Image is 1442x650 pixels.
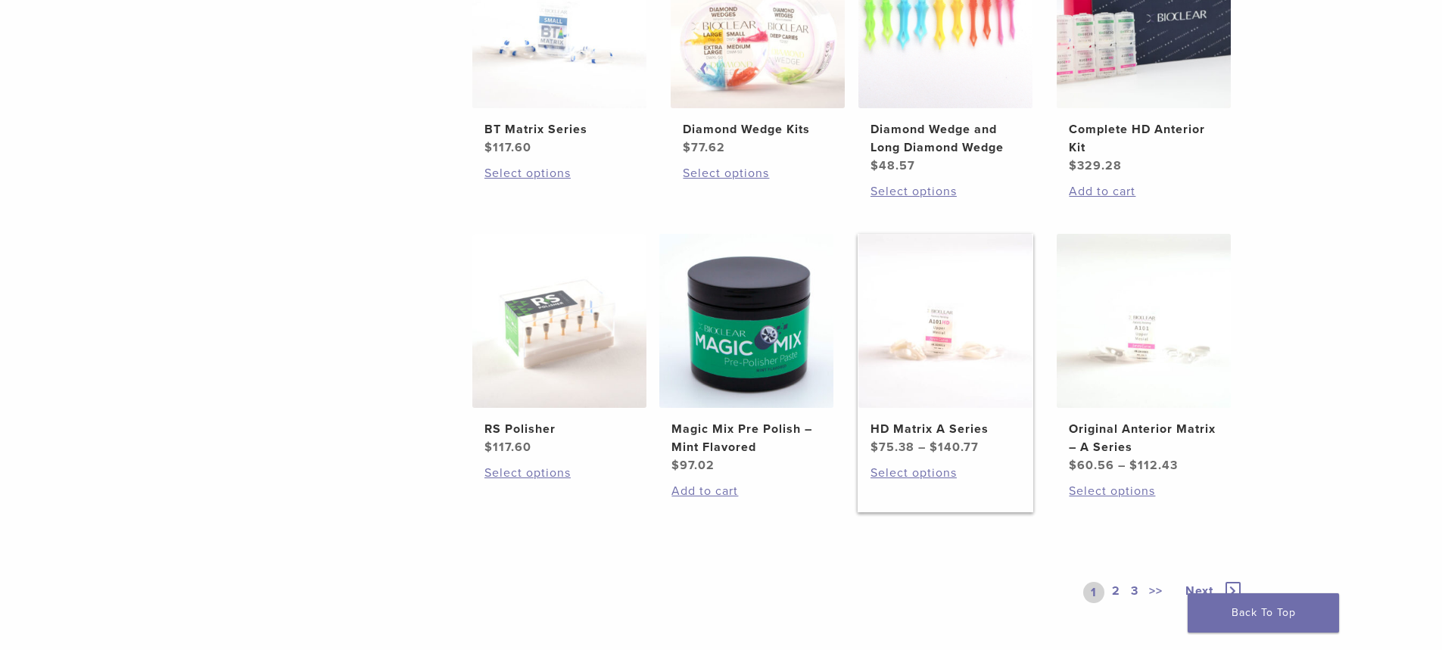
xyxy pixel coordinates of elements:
a: Select options for “Diamond Wedge Kits” [683,164,833,182]
bdi: 140.77 [930,440,979,455]
img: HD Matrix A Series [858,234,1032,408]
bdi: 48.57 [870,158,915,173]
a: Back To Top [1188,593,1339,633]
span: $ [484,440,493,455]
img: Magic Mix Pre Polish - Mint Flavored [659,234,833,408]
span: – [1118,458,1126,473]
h2: Original Anterior Matrix – A Series [1069,420,1219,456]
span: $ [1129,458,1138,473]
span: $ [1069,458,1077,473]
span: $ [484,140,493,155]
bdi: 329.28 [1069,158,1122,173]
span: $ [870,440,879,455]
img: RS Polisher [472,234,646,408]
a: 3 [1128,582,1141,603]
bdi: 97.02 [671,458,715,473]
a: Magic Mix Pre Polish - Mint FlavoredMagic Mix Pre Polish – Mint Flavored $97.02 [659,234,835,474]
a: Original Anterior Matrix - A SeriesOriginal Anterior Matrix – A Series [1056,234,1232,474]
a: HD Matrix A SeriesHD Matrix A Series [858,234,1034,456]
h2: Diamond Wedge and Long Diamond Wedge [870,120,1020,157]
a: 1 [1083,582,1104,603]
bdi: 75.38 [870,440,914,455]
a: Select options for “RS Polisher” [484,464,634,482]
h2: Complete HD Anterior Kit [1069,120,1219,157]
a: 2 [1109,582,1123,603]
span: – [918,440,926,455]
span: $ [683,140,691,155]
a: Add to cart: “Complete HD Anterior Kit” [1069,182,1219,201]
h2: BT Matrix Series [484,120,634,138]
span: $ [930,440,938,455]
span: $ [870,158,879,173]
h2: Diamond Wedge Kits [683,120,833,138]
a: Select options for “HD Matrix A Series” [870,464,1020,482]
a: >> [1146,582,1166,603]
bdi: 117.60 [484,440,531,455]
bdi: 60.56 [1069,458,1114,473]
span: $ [671,458,680,473]
h2: Magic Mix Pre Polish – Mint Flavored [671,420,821,456]
a: RS PolisherRS Polisher $117.60 [472,234,648,456]
bdi: 117.60 [484,140,531,155]
bdi: 112.43 [1129,458,1178,473]
a: Select options for “BT Matrix Series” [484,164,634,182]
a: Select options for “Original Anterior Matrix - A Series” [1069,482,1219,500]
h2: RS Polisher [484,420,634,438]
bdi: 77.62 [683,140,725,155]
a: Add to cart: “Magic Mix Pre Polish - Mint Flavored” [671,482,821,500]
span: $ [1069,158,1077,173]
a: Select options for “Diamond Wedge and Long Diamond Wedge” [870,182,1020,201]
img: Original Anterior Matrix - A Series [1057,234,1231,408]
span: Next [1185,583,1213,599]
h2: HD Matrix A Series [870,420,1020,438]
